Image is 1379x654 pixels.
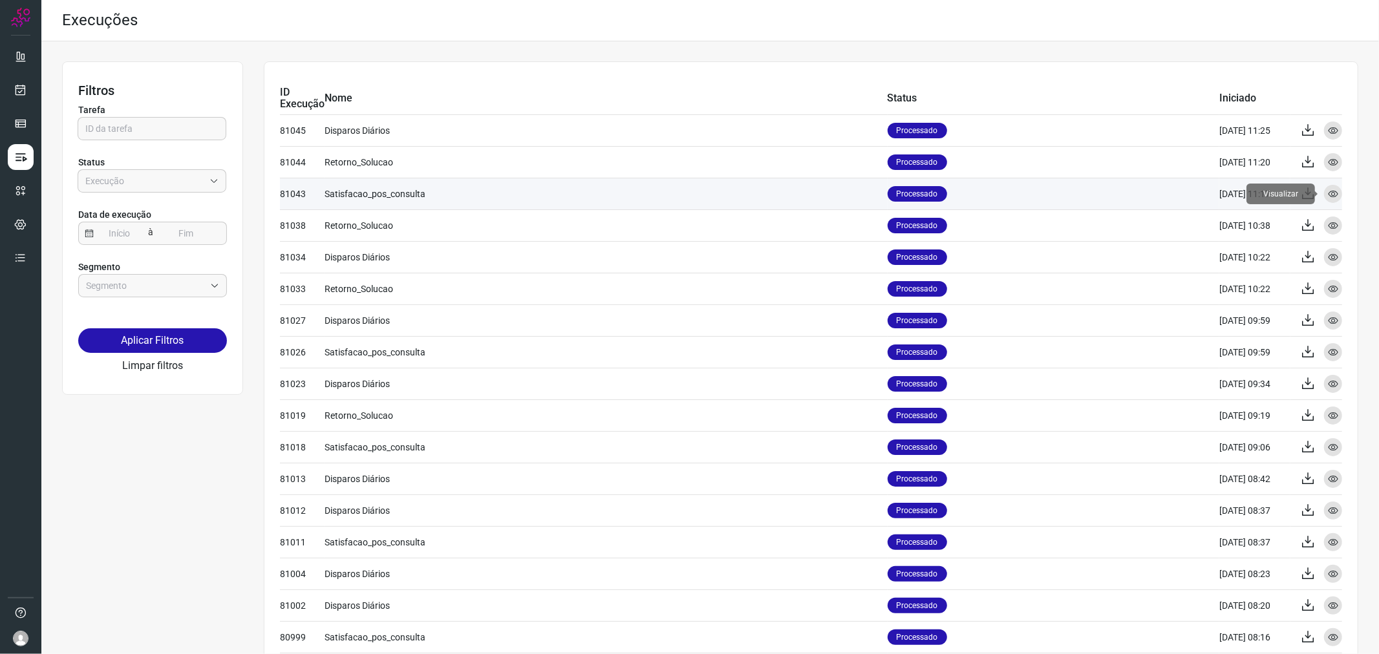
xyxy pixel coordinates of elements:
td: 81026 [280,336,325,368]
td: [DATE] 09:59 [1219,304,1290,336]
td: [DATE] 11:17 [1219,178,1290,209]
td: Satisfacao_pos_consulta [325,431,888,463]
td: 81002 [280,589,325,621]
td: Disparos Diários [325,589,888,621]
input: Fim [160,222,212,244]
img: Logo [11,8,30,27]
p: Processado [888,376,947,392]
td: Satisfacao_pos_consulta [325,178,888,209]
td: 81004 [280,558,325,589]
h3: Filtros [78,83,227,98]
td: [DATE] 10:22 [1219,241,1290,273]
p: Processado [888,629,947,645]
img: avatar-user-boy.jpg [13,631,28,646]
td: Iniciado [1219,83,1290,114]
p: Processado [888,281,947,297]
td: [DATE] 09:34 [1219,368,1290,399]
td: 81013 [280,463,325,494]
td: 81044 [280,146,325,178]
p: Processado [888,344,947,360]
td: Disparos Diários [325,304,888,336]
p: Processado [888,313,947,328]
td: [DATE] 08:37 [1219,494,1290,526]
p: Processado [888,249,947,265]
td: 81038 [280,209,325,241]
input: Segmento [86,275,205,297]
td: [DATE] 08:23 [1219,558,1290,589]
p: Processado [888,123,947,138]
td: Disparos Diários [325,241,888,273]
td: 81034 [280,241,325,273]
td: [DATE] 08:42 [1219,463,1290,494]
td: Disparos Diários [325,368,888,399]
span: Visualizar [1246,184,1315,204]
td: Satisfacao_pos_consulta [325,621,888,653]
td: Retorno_Solucao [325,146,888,178]
td: 81033 [280,273,325,304]
td: 81043 [280,178,325,209]
td: [DATE] 10:22 [1219,273,1290,304]
p: Processado [888,534,947,550]
td: 81018 [280,431,325,463]
p: Processado [888,471,947,487]
span: à [145,221,157,244]
p: Processado [888,566,947,582]
td: Retorno_Solucao [325,399,888,431]
td: Satisfacao_pos_consulta [325,526,888,558]
td: Disparos Diários [325,558,888,589]
p: Data de execução [78,208,227,222]
td: [DATE] 09:19 [1219,399,1290,431]
input: Execução [85,170,204,192]
td: Disparos Diários [325,114,888,146]
p: Tarefa [78,103,227,117]
p: Processado [888,186,947,202]
td: 81011 [280,526,325,558]
td: [DATE] 08:16 [1219,621,1290,653]
p: Processado [888,154,947,170]
td: [DATE] 09:59 [1219,336,1290,368]
td: Disparos Diários [325,494,888,526]
td: [DATE] 11:25 [1219,114,1290,146]
td: 81012 [280,494,325,526]
p: Processado [888,503,947,518]
td: ID Execução [280,83,325,114]
button: Limpar filtros [122,358,183,374]
td: [DATE] 08:37 [1219,526,1290,558]
input: Início [94,222,145,244]
p: Processado [888,218,947,233]
p: Processado [888,439,947,455]
td: [DATE] 11:20 [1219,146,1290,178]
h2: Execuções [62,11,138,30]
td: [DATE] 09:06 [1219,431,1290,463]
td: Retorno_Solucao [325,209,888,241]
td: Disparos Diários [325,463,888,494]
td: 80999 [280,621,325,653]
button: Aplicar Filtros [78,328,227,353]
td: 81027 [280,304,325,336]
td: Satisfacao_pos_consulta [325,336,888,368]
td: 81019 [280,399,325,431]
p: Processado [888,408,947,423]
p: Status [78,156,227,169]
input: ID da tarefa [85,118,219,140]
td: Retorno_Solucao [325,273,888,304]
td: 81045 [280,114,325,146]
p: Segmento [78,260,227,274]
td: 81023 [280,368,325,399]
p: Processado [888,598,947,613]
td: [DATE] 10:38 [1219,209,1290,241]
td: Status [888,83,1219,114]
td: Nome [325,83,888,114]
td: [DATE] 08:20 [1219,589,1290,621]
